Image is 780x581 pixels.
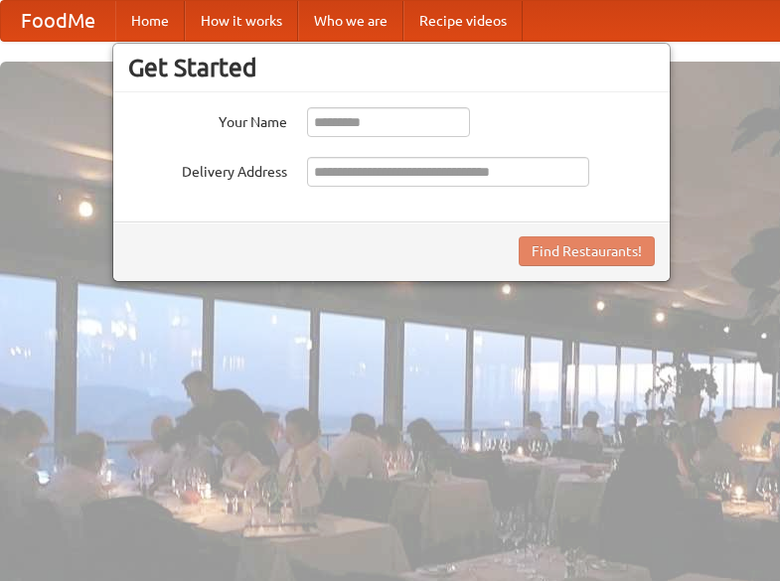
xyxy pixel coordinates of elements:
[519,236,655,266] button: Find Restaurants!
[128,157,287,182] label: Delivery Address
[185,1,298,41] a: How it works
[115,1,185,41] a: Home
[128,53,655,82] h3: Get Started
[1,1,115,41] a: FoodMe
[128,107,287,132] label: Your Name
[298,1,403,41] a: Who we are
[403,1,523,41] a: Recipe videos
